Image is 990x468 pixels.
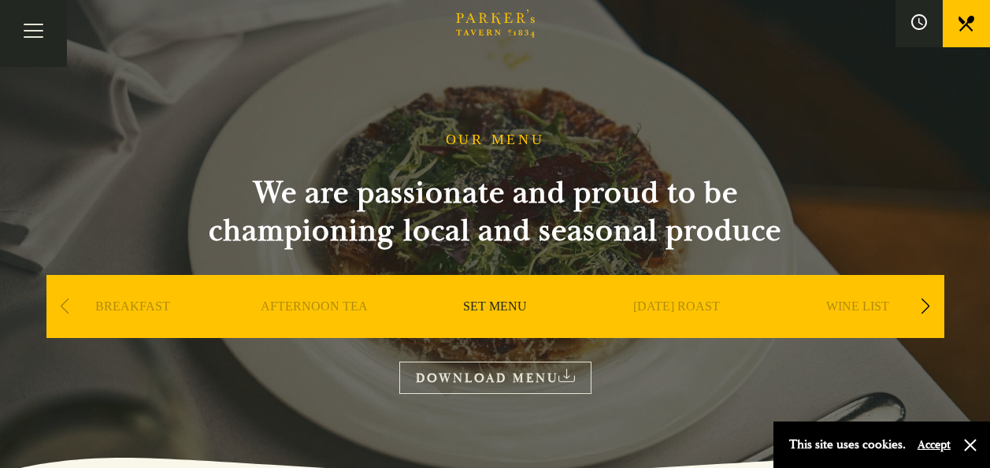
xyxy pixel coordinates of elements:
a: BREAKFAST [95,299,170,362]
h2: We are passionate and proud to be championing local and seasonal produce [180,174,810,250]
a: SET MENU [463,299,527,362]
div: 1 / 9 [46,275,220,385]
div: 4 / 9 [590,275,763,385]
div: Next slide [915,289,936,324]
button: Close and accept [962,437,978,453]
div: 2 / 9 [228,275,401,385]
a: DOWNLOAD MENU [399,362,591,394]
a: [DATE] ROAST [633,299,720,362]
a: WINE LIST [826,299,889,362]
p: This site uses cookies. [789,433,906,456]
div: 5 / 9 [771,275,944,385]
div: Previous slide [54,289,76,324]
h1: OUR MENU [446,132,545,149]
div: 3 / 9 [409,275,582,385]
button: Accept [918,437,951,452]
a: AFTERNOON TEA [261,299,368,362]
